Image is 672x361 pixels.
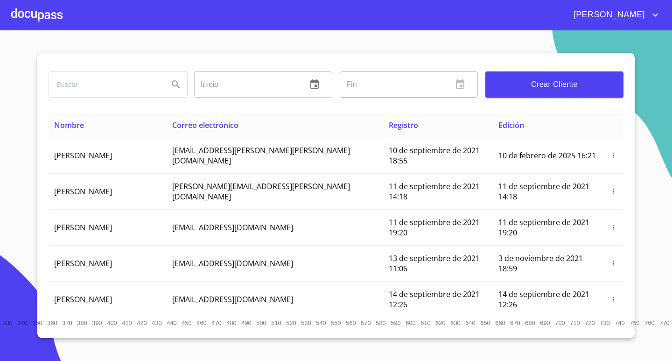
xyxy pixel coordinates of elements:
[493,78,616,91] span: Crear Cliente
[172,294,293,304] span: [EMAIL_ADDRESS][DOMAIN_NAME]
[211,319,221,326] span: 470
[538,316,553,331] button: 690
[657,316,672,331] button: 770
[105,316,119,331] button: 400
[224,316,239,331] button: 480
[465,319,475,326] span: 640
[463,316,478,331] button: 640
[510,319,520,326] span: 670
[179,316,194,331] button: 450
[331,319,341,326] span: 550
[555,319,565,326] span: 700
[172,222,293,233] span: [EMAIL_ADDRESS][DOMAIN_NAME]
[403,316,418,331] button: 600
[644,319,654,326] span: 760
[493,316,508,331] button: 660
[523,316,538,331] button: 680
[172,181,350,202] span: [PERSON_NAME][EMAIL_ADDRESS][PERSON_NAME][DOMAIN_NAME]
[389,217,480,238] span: 11 de septiembre de 2021 19:20
[389,145,480,166] span: 10 de septiembre de 2021 18:55
[226,319,236,326] span: 480
[167,319,176,326] span: 440
[329,316,343,331] button: 550
[615,319,624,326] span: 740
[389,253,480,274] span: 13 de septiembre de 2021 11:06
[54,222,112,233] span: [PERSON_NAME]
[254,316,269,331] button: 500
[239,316,254,331] button: 490
[75,316,90,331] button: 380
[567,316,582,331] button: 710
[420,319,430,326] span: 610
[418,316,433,331] button: 610
[284,316,299,331] button: 520
[49,72,161,97] input: search
[172,120,238,130] span: Correo electrónico
[540,319,550,326] span: 690
[256,319,266,326] span: 500
[172,258,293,269] span: [EMAIL_ADDRESS][DOMAIN_NAME]
[597,316,612,331] button: 730
[17,319,27,326] span: 340
[343,316,358,331] button: 560
[90,316,105,331] button: 390
[389,120,418,130] span: Registro
[209,316,224,331] button: 470
[433,316,448,331] button: 620
[627,316,642,331] button: 750
[612,316,627,331] button: 740
[54,258,112,269] span: [PERSON_NAME]
[301,319,311,326] span: 530
[182,319,191,326] span: 450
[498,120,524,130] span: Edición
[358,316,373,331] button: 570
[346,319,356,326] span: 560
[567,7,661,22] button: account of current user
[92,319,102,326] span: 390
[630,319,639,326] span: 750
[165,73,187,96] button: Search
[389,181,480,202] span: 11 de septiembre de 2021 14:18
[498,150,596,161] span: 10 de febrero de 2025 16:21
[152,319,161,326] span: 430
[172,145,350,166] span: [EMAIL_ADDRESS][PERSON_NAME][PERSON_NAME][DOMAIN_NAME]
[498,217,589,238] span: 11 de septiembre de 2021 19:20
[448,316,463,331] button: 630
[391,319,400,326] span: 590
[122,319,132,326] span: 410
[119,316,134,331] button: 410
[137,319,147,326] span: 420
[567,7,650,22] span: [PERSON_NAME]
[450,319,460,326] span: 630
[478,316,493,331] button: 650
[54,150,112,161] span: [PERSON_NAME]
[480,319,490,326] span: 650
[553,316,567,331] button: 700
[60,316,75,331] button: 370
[107,319,117,326] span: 400
[30,316,45,331] button: 350
[269,316,284,331] button: 510
[47,319,57,326] span: 360
[406,319,415,326] span: 600
[316,319,326,326] span: 540
[585,319,595,326] span: 720
[194,316,209,331] button: 460
[149,316,164,331] button: 430
[525,319,535,326] span: 680
[508,316,523,331] button: 670
[134,316,149,331] button: 420
[77,319,87,326] span: 380
[54,294,112,304] span: [PERSON_NAME]
[498,253,583,274] span: 3 de noviembre de 2021 18:59
[642,316,657,331] button: 760
[2,319,12,326] span: 330
[389,289,480,310] span: 14 de septiembre de 2021 12:26
[196,319,206,326] span: 460
[388,316,403,331] button: 590
[164,316,179,331] button: 440
[659,319,669,326] span: 770
[314,316,329,331] button: 540
[435,319,445,326] span: 620
[54,186,112,197] span: [PERSON_NAME]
